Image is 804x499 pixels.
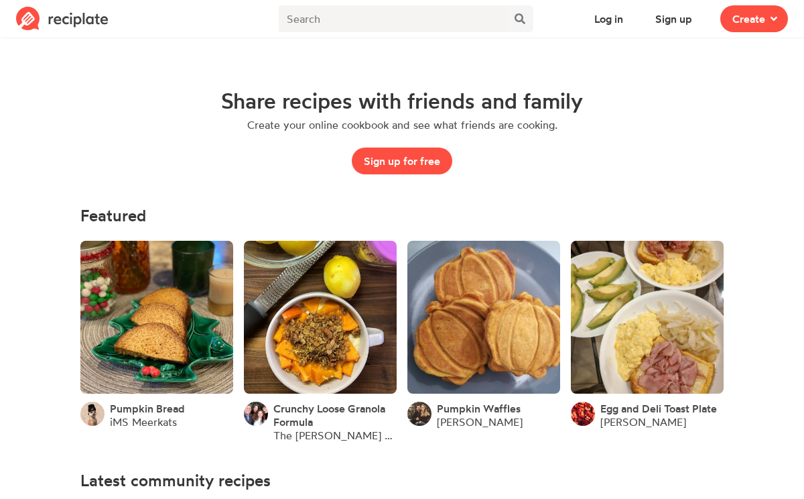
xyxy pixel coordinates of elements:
img: User's avatar [80,402,105,426]
button: Create [720,5,788,32]
h4: Latest community recipes [80,472,724,490]
img: User's avatar [571,402,595,426]
a: Pumpkin Waffles [437,402,521,415]
p: Create your online cookbook and see what friends are cooking. [247,118,557,131]
h1: Share recipes with friends and family [221,89,583,113]
a: [PERSON_NAME] [437,415,523,429]
span: Crunchy Loose Granola Formula [273,402,385,429]
a: [PERSON_NAME] [600,415,686,429]
button: Sign up [643,5,704,32]
img: User's avatar [244,402,268,426]
h4: Featured [80,207,724,225]
img: Reciplate [16,7,109,31]
a: iMS Meerkats [110,415,177,429]
button: Log in [582,5,635,32]
a: The [PERSON_NAME] Cookbook [273,429,397,442]
img: User's avatar [407,402,431,426]
input: Search [279,5,507,32]
a: Crunchy Loose Granola Formula [273,402,397,429]
a: Egg and Deli Toast Plate [600,402,717,415]
a: Pumpkin Bread [110,402,185,415]
span: Create [732,11,765,27]
button: Sign up for free [352,148,452,174]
